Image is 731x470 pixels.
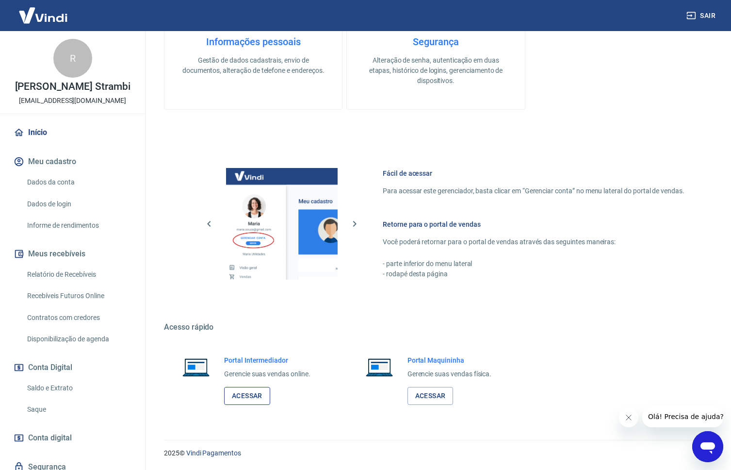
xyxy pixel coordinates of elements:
a: Acessar [407,387,454,405]
iframe: Fechar mensagem [619,408,638,427]
p: [EMAIL_ADDRESS][DOMAIN_NAME] [19,96,126,106]
img: Vindi [12,0,75,30]
a: Conta digital [12,427,133,449]
h6: Portal Intermediador [224,355,310,365]
a: Acessar [224,387,270,405]
p: Gerencie suas vendas física. [407,369,492,379]
h5: Acesso rápido [164,322,708,332]
span: Olá! Precisa de ajuda? [6,7,81,15]
h4: Informações pessoais [180,36,326,48]
a: Dados da conta [23,172,133,192]
iframe: Botão para abrir a janela de mensagens [692,431,723,462]
p: Para acessar este gerenciador, basta clicar em “Gerenciar conta” no menu lateral do portal de ven... [383,186,684,196]
h6: Portal Maquininha [407,355,492,365]
a: Dados de login [23,194,133,214]
p: Você poderá retornar para o portal de vendas através das seguintes maneiras: [383,237,684,247]
img: Imagem de um notebook aberto [359,355,400,379]
a: Informe de rendimentos [23,216,133,235]
h4: Segurança [362,36,509,48]
a: Saque [23,400,133,420]
a: Início [12,122,133,143]
img: Imagem da dashboard mostrando o botão de gerenciar conta na sidebar no lado esquerdo [226,168,338,280]
a: Vindi Pagamentos [186,449,241,457]
div: R [53,39,92,78]
span: Conta digital [28,431,72,445]
p: Gestão de dados cadastrais, envio de documentos, alteração de telefone e endereços. [180,55,326,76]
a: Recebíveis Futuros Online [23,286,133,306]
a: Contratos com credores [23,308,133,328]
a: Relatório de Recebíveis [23,265,133,285]
button: Meu cadastro [12,151,133,172]
h6: Fácil de acessar [383,168,684,178]
p: - parte inferior do menu lateral [383,259,684,269]
button: Conta Digital [12,357,133,378]
a: Disponibilização de agenda [23,329,133,349]
p: - rodapé desta página [383,269,684,279]
h6: Retorne para o portal de vendas [383,219,684,229]
a: Saldo e Extrato [23,378,133,398]
button: Sair [684,7,719,25]
iframe: Mensagem da empresa [642,406,723,427]
p: 2025 © [164,448,708,458]
button: Meus recebíveis [12,243,133,265]
p: Alteração de senha, autenticação em duas etapas, histórico de logins, gerenciamento de dispositivos. [362,55,509,86]
img: Imagem de um notebook aberto [176,355,216,379]
p: [PERSON_NAME] Strambi [15,82,130,92]
p: Gerencie suas vendas online. [224,369,310,379]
